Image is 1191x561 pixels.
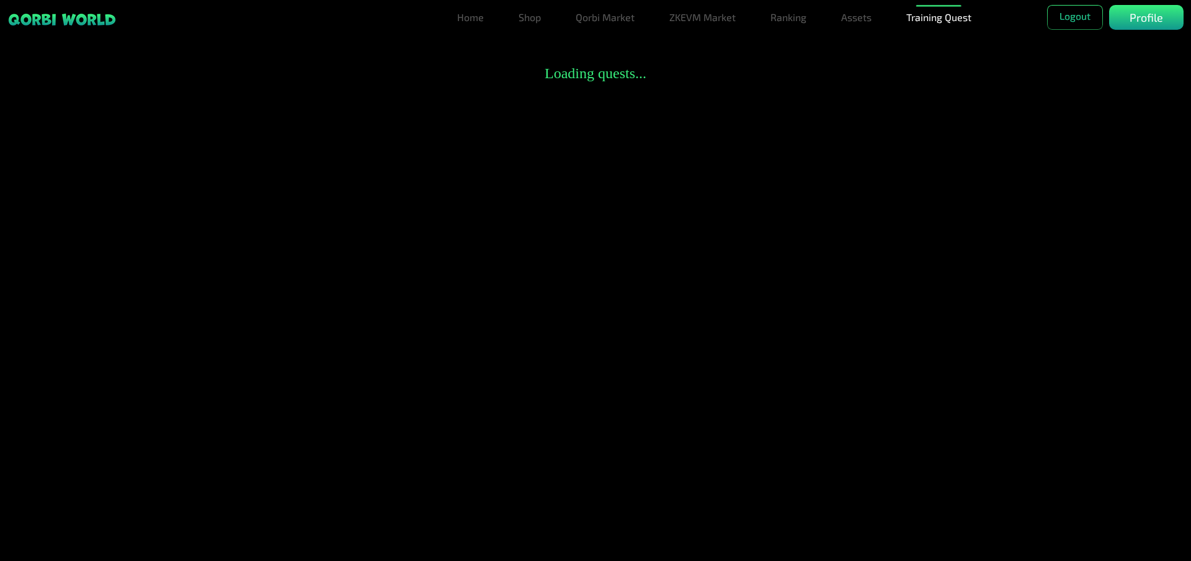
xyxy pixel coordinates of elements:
[765,5,811,30] a: Ranking
[1130,9,1163,26] p: Profile
[836,5,877,30] a: Assets
[1047,5,1103,30] button: Logout
[901,5,976,30] a: Training Quest
[514,5,546,30] a: Shop
[7,12,117,27] img: sticky brand-logo
[664,5,741,30] a: ZKEVM Market
[571,5,640,30] a: Qorbi Market
[452,5,489,30] a: Home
